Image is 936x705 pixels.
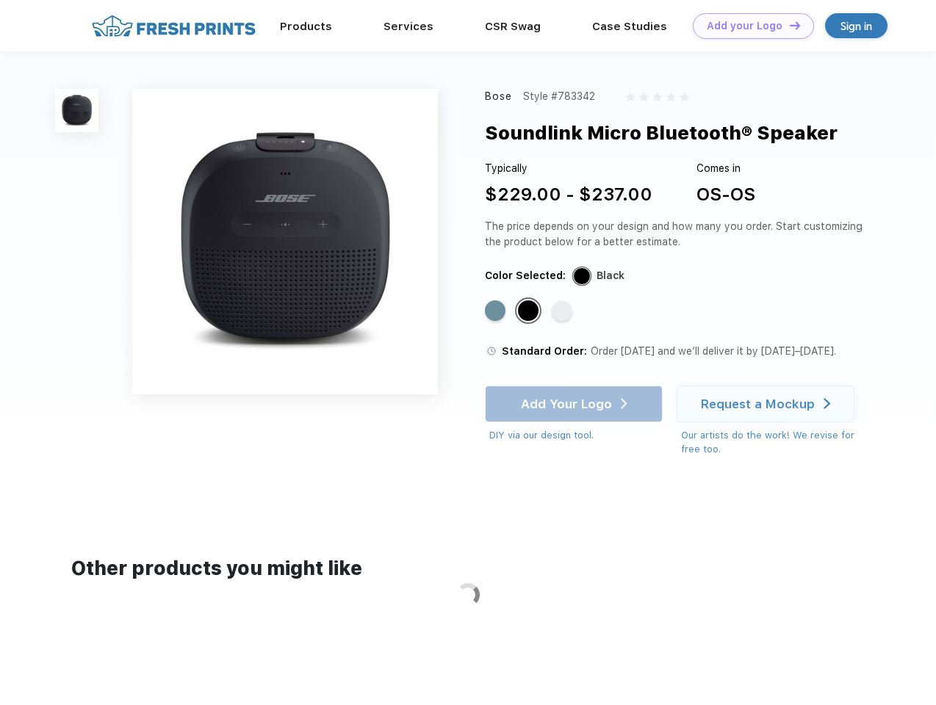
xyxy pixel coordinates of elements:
[71,554,864,583] div: Other products you might like
[485,20,541,33] a: CSR Swag
[280,20,332,33] a: Products
[701,397,815,411] div: Request a Mockup
[485,344,498,358] img: standard order
[597,268,624,283] div: Black
[502,345,587,357] span: Standard Order:
[681,428,868,457] div: Our artists do the work! We revise for free too.
[485,219,868,250] div: The price depends on your design and how many you order. Start customizing the product below for ...
[485,119,838,147] div: Soundlink Micro Bluetooth® Speaker
[591,345,836,357] span: Order [DATE] and we’ll deliver it by [DATE]–[DATE].
[485,268,566,283] div: Color Selected:
[707,20,782,32] div: Add your Logo
[825,13,888,38] a: Sign in
[384,20,433,33] a: Services
[518,300,539,321] div: Black
[489,428,663,443] div: DIY via our design tool.
[626,93,635,101] img: gray_star.svg
[485,181,652,208] div: $229.00 - $237.00
[696,161,755,176] div: Comes in
[680,93,688,101] img: gray_star.svg
[552,300,572,321] div: White Smoke
[523,89,595,104] div: Style #783342
[87,13,260,39] img: fo%20logo%202.webp
[132,89,438,394] img: func=resize&h=640
[485,161,652,176] div: Typically
[653,93,662,101] img: gray_star.svg
[824,398,830,409] img: white arrow
[696,181,755,208] div: OS-OS
[666,93,675,101] img: gray_star.svg
[639,93,648,101] img: gray_star.svg
[790,21,800,29] img: DT
[485,300,505,321] div: Stone Blue
[55,89,98,132] img: func=resize&h=100
[840,18,872,35] div: Sign in
[485,89,513,104] div: Bose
